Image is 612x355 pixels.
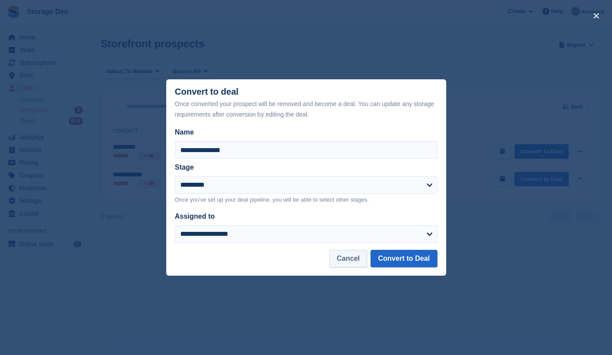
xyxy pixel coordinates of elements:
[175,213,215,220] label: Assigned to
[175,163,194,171] label: Stage
[175,195,437,204] p: Once you've set up your deal pipeline, you will be able to select other stages.
[175,99,437,120] div: Once converted your prospect will be removed and become a deal. You can update any storage requir...
[175,127,437,138] label: Name
[371,250,437,267] button: Convert to Deal
[329,250,367,267] button: Cancel
[589,9,603,23] button: close
[175,87,437,120] div: Convert to deal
